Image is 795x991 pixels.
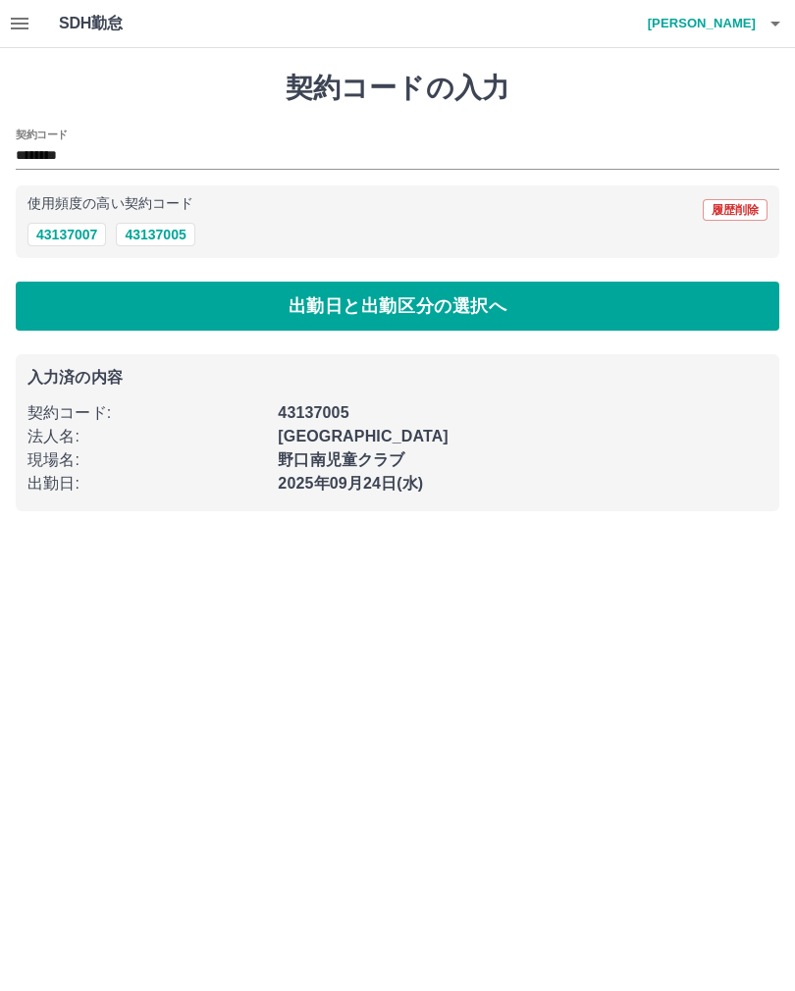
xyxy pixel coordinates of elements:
[278,428,449,444] b: [GEOGRAPHIC_DATA]
[278,475,423,492] b: 2025年09月24日(水)
[278,404,348,421] b: 43137005
[116,223,194,246] button: 43137005
[27,370,768,386] p: 入力済の内容
[27,223,106,246] button: 43137007
[27,401,266,425] p: 契約コード :
[27,425,266,448] p: 法人名 :
[27,472,266,495] p: 出勤日 :
[27,448,266,472] p: 現場名 :
[16,282,779,331] button: 出勤日と出勤区分の選択へ
[16,72,779,105] h1: 契約コードの入力
[278,451,404,468] b: 野口南児童クラブ
[16,127,68,142] h2: 契約コード
[27,197,193,211] p: 使用頻度の高い契約コード
[703,199,768,221] button: 履歴削除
